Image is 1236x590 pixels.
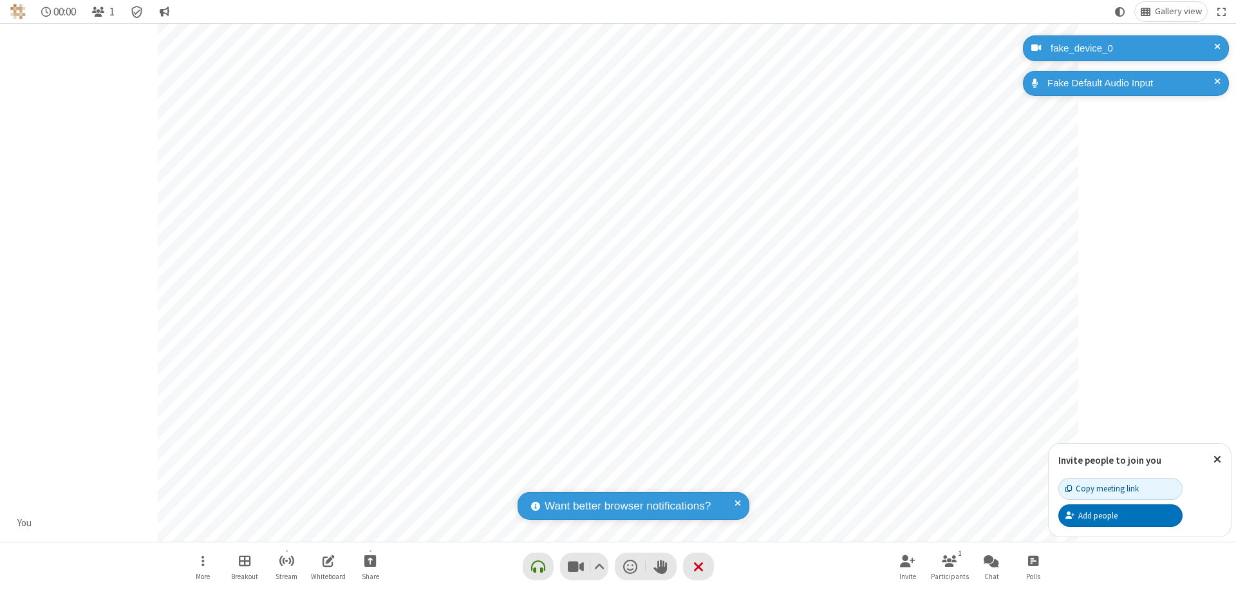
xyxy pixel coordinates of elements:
button: Start streaming [267,548,306,585]
button: Open menu [183,548,222,585]
button: Add people [1058,504,1183,526]
button: Send a reaction [615,553,646,580]
div: fake_device_0 [1046,41,1219,56]
div: Meeting details Encryption enabled [125,2,149,21]
div: Fake Default Audio Input [1043,76,1219,91]
button: Open participant list [930,548,969,585]
div: Timer [36,2,82,21]
div: 1 [955,547,966,559]
span: Want better browser notifications? [545,498,711,515]
button: End or leave meeting [683,553,714,580]
button: Raise hand [646,553,677,580]
button: Open poll [1014,548,1053,585]
span: 1 [109,6,115,18]
button: Video setting [590,553,608,580]
button: Change layout [1135,2,1207,21]
button: Manage Breakout Rooms [225,548,264,585]
span: Whiteboard [311,573,346,580]
button: Conversation [154,2,174,21]
span: 00:00 [53,6,76,18]
button: Using system theme [1110,2,1130,21]
button: Connect your audio [523,553,554,580]
button: Fullscreen [1212,2,1231,21]
span: Participants [931,573,969,580]
span: Share [362,573,379,580]
div: You [13,516,37,531]
img: QA Selenium DO NOT DELETE OR CHANGE [10,4,26,19]
button: Close popover [1204,444,1231,475]
span: Breakout [231,573,258,580]
span: Polls [1026,573,1040,580]
button: Stop video (⌘+Shift+V) [560,553,608,580]
span: Stream [276,573,297,580]
button: Start sharing [351,548,389,585]
span: Invite [899,573,916,580]
div: Copy meeting link [1065,482,1139,495]
button: Copy meeting link [1058,478,1183,500]
span: Gallery view [1155,6,1202,17]
button: Open chat [972,548,1011,585]
span: More [196,573,210,580]
span: Chat [984,573,999,580]
button: Invite participants (⌘+Shift+I) [888,548,927,585]
label: Invite people to join you [1058,454,1161,466]
button: Open participant list [86,2,120,21]
button: Open shared whiteboard [309,548,348,585]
